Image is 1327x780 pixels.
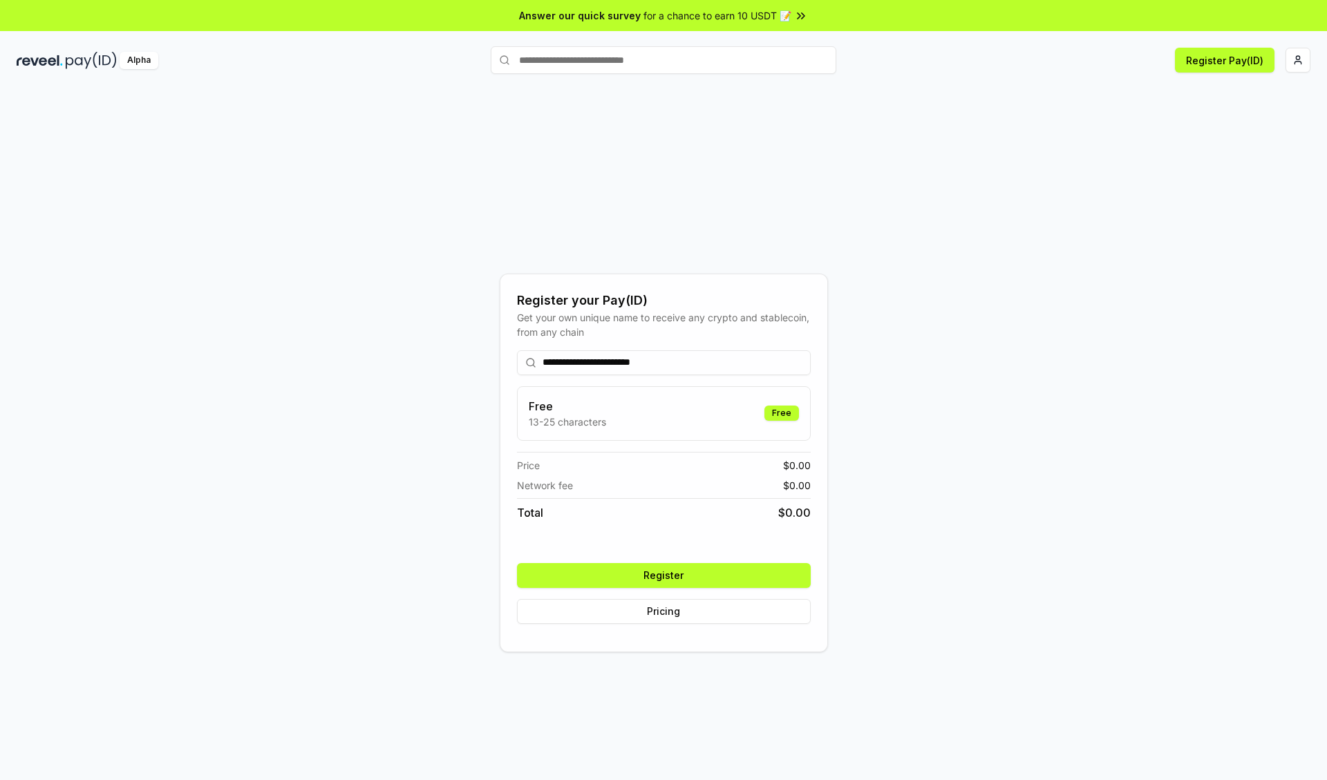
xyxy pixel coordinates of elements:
[517,563,811,588] button: Register
[517,458,540,473] span: Price
[778,504,811,521] span: $ 0.00
[529,398,606,415] h3: Free
[66,52,117,69] img: pay_id
[517,599,811,624] button: Pricing
[529,415,606,429] p: 13-25 characters
[764,406,799,421] div: Free
[517,310,811,339] div: Get your own unique name to receive any crypto and stablecoin, from any chain
[643,8,791,23] span: for a chance to earn 10 USDT 📝
[517,504,543,521] span: Total
[120,52,158,69] div: Alpha
[519,8,641,23] span: Answer our quick survey
[17,52,63,69] img: reveel_dark
[783,478,811,493] span: $ 0.00
[517,291,811,310] div: Register your Pay(ID)
[1175,48,1274,73] button: Register Pay(ID)
[517,478,573,493] span: Network fee
[783,458,811,473] span: $ 0.00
